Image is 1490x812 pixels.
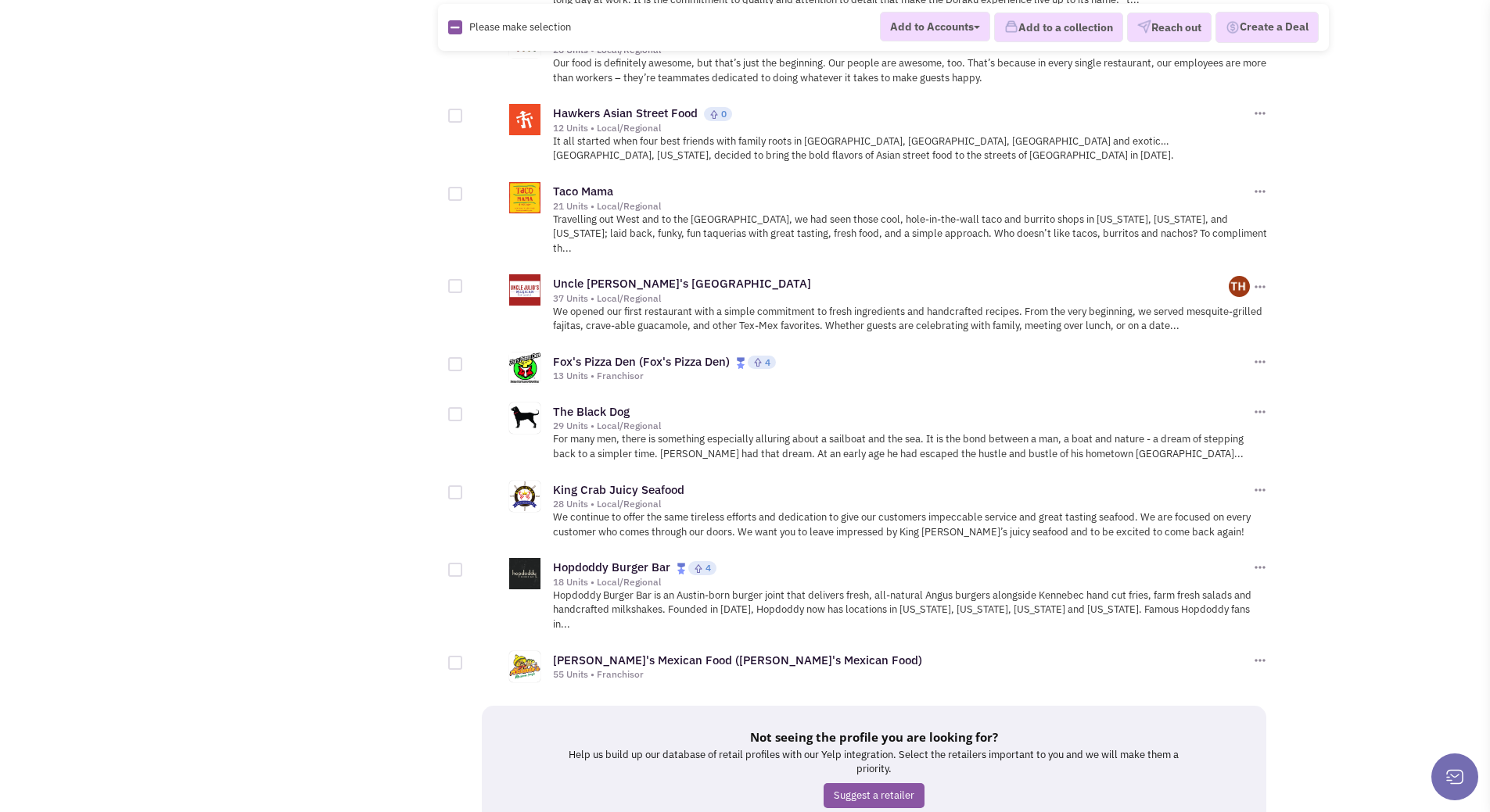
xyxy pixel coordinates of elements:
div: 13 Units • Franchisor [553,370,1251,382]
p: For many men, there is something especially alluring about a sailboat and the sea. It is the bond... [553,432,1269,461]
button: Reach out [1127,13,1212,42]
div: 55 Units • Franchisor [553,668,1251,681]
a: Fox's Pizza Den (Fox's Pizza Den) [553,354,730,369]
img: locallyfamous-upvote.png [709,109,719,120]
img: Rectangle.png [448,20,462,34]
p: We continue to offer the same tireless efforts and dedication to give our customers impeccable se... [553,510,1269,539]
img: 0fXCpa2tUEaBOHwyMgBaZQ.png [1229,276,1250,297]
img: locallyfamous-largeicon.png [736,357,745,369]
button: Create a Deal [1215,12,1319,43]
div: 18 Units • Local/Regional [553,576,1251,588]
p: Our food is definitely awesome, but that’s just the beginning. Our people are awesome, too. That’... [553,56,1269,85]
a: King Crab Juicy Seafood [553,482,684,497]
img: locallyfamous-upvote.png [753,357,763,367]
p: We opened our first restaurant with a simple commitment to fresh ingredients and handcrafted reci... [553,305,1269,334]
p: Help us build up our database of retail profiles with our Yelp integration. Select the retailers ... [560,748,1188,777]
img: Deal-Dollar.png [1226,19,1240,36]
a: The Black Dog [553,404,630,419]
p: Hopdoddy Burger Bar is an Austin-born burger joint that delivers fresh, all-natural Angus burgers... [553,588,1269,632]
h5: Not seeing the profile you are looking for? [560,729,1188,745]
img: icon-collection-lavender.png [1004,20,1018,34]
div: 29 Units • Local/Regional [553,420,1251,432]
p: Travelling out West and to the [GEOGRAPHIC_DATA], we had seen those cool, hole-in-the-wall taco a... [553,213,1269,256]
img: locallyfamous-largeicon.png [677,563,686,574]
a: Hawkers Asian Street Food [553,106,698,120]
div: 28 Units • Local/Regional [553,498,1251,510]
p: It all started when four best friends with family roots in [GEOGRAPHIC_DATA], [GEOGRAPHIC_DATA], ... [553,134,1269,163]
a: Suggest a retailer [824,783,925,809]
span: Please make selection [469,20,571,33]
a: Taco Mama [553,184,613,199]
button: Add to a collection [994,13,1123,42]
div: 12 Units • Local/Regional [553,122,1251,134]
img: VectorPaper_Plane.png [1137,20,1151,34]
a: [PERSON_NAME]'s Mexican Food ([PERSON_NAME]'s Mexican Food) [553,653,922,667]
span: 4 [706,562,711,574]
button: Add to Accounts [880,12,990,41]
img: locallyfamous-upvote.png [694,563,703,574]
a: Uncle [PERSON_NAME]'s [GEOGRAPHIC_DATA] [553,276,811,291]
div: 37 Units • Local/Regional [553,292,1230,305]
div: 21 Units • Local/Regional [553,200,1251,213]
a: Hopdoddy Burger Bar [553,560,670,574]
span: 4 [765,356,770,368]
span: 0 [721,108,727,120]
